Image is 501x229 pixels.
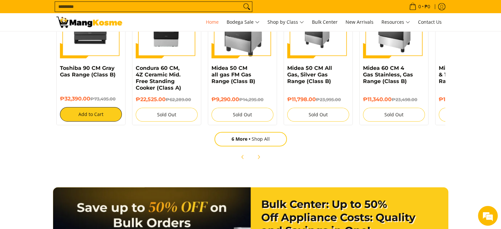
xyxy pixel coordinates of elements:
[418,19,442,25] span: Contact Us
[342,13,377,31] a: New Arrivals
[439,65,491,84] a: Midea 50 CM 3-Gas & 1-Hot Plate Gas Range (Class B)
[166,97,191,102] del: ₱62,289.00
[211,108,273,122] button: Sold Out
[90,96,116,101] del: ₱73,495.00
[439,108,501,122] button: Sold Out
[363,65,413,84] a: Midea 60 CM 4 Gas Stainless, Gas Range (Class B)
[251,150,266,164] button: Next
[415,13,445,31] a: Contact Us
[34,37,111,45] div: Chat with us now
[60,107,122,122] button: Add to Cart
[407,3,432,10] span: •
[236,150,250,164] button: Previous
[211,65,255,84] a: Midea 50 CM all gas FM Gas Range (Class B)
[287,65,332,84] a: Midea 50 CM All Gas, Silver Gas Range (Class B)
[223,13,263,31] a: Bodega Sale
[346,19,374,25] span: New Arrivals
[56,16,122,28] img: Mang Kosme: Your Home Appliances Warehouse Sale Partner!
[267,18,304,26] span: Shop by Class
[136,108,198,122] button: Sold Out
[211,96,273,103] h6: ₱9,290.00
[38,71,91,138] span: We're online!
[424,4,431,9] span: ₱0
[363,96,425,103] h6: ₱11,340.00
[363,108,425,122] button: Sold Out
[264,13,307,31] a: Shop by Class
[312,19,338,25] span: Bulk Center
[439,96,501,103] h6: ₱10,299.00
[392,97,417,102] del: ₱23,498.00
[227,18,260,26] span: Bodega Sale
[203,13,222,31] a: Home
[136,65,181,91] a: Condura 60 CM, 4Z Ceramic Mid. Free Standing Cooker (Class A)
[136,96,198,103] h6: ₱22,525.00
[214,132,287,146] a: 6 MoreShop All
[3,156,125,179] textarea: Type your message and hit 'Enter'
[129,13,445,31] nav: Main Menu
[60,65,116,78] a: Toshiba 90 CM Gray Gas Range (Class B)
[316,97,341,102] del: ₱23,995.00
[239,97,264,102] del: ₱14,295.00
[417,4,422,9] span: 0
[309,13,341,31] a: Bulk Center
[206,19,219,25] span: Home
[381,18,410,26] span: Resources
[241,2,252,12] button: Search
[60,96,122,102] h6: ₱32,390.00
[108,3,124,19] div: Minimize live chat window
[287,108,349,122] button: Sold Out
[287,96,349,103] h6: ₱11,798.00
[232,136,252,142] span: 6 More
[378,13,413,31] a: Resources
